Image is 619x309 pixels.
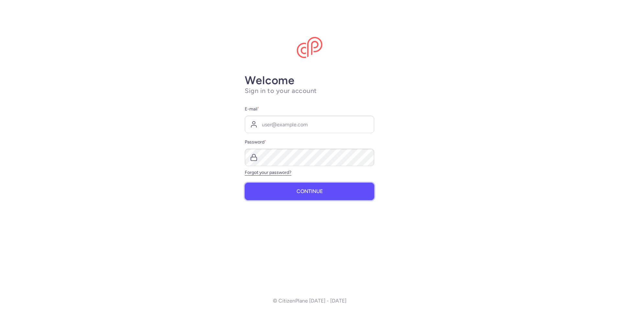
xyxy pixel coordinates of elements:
[297,189,323,194] span: Continue
[245,170,291,175] a: Forgot your password?
[245,183,374,200] button: Continue
[245,116,374,133] input: user@example.com
[245,105,374,113] label: E-mail
[245,87,374,95] h1: Sign in to your account
[245,138,374,146] label: Password
[273,298,346,304] p: © CitizenPlane [DATE] - [DATE]
[245,74,295,87] strong: Welcome
[297,37,322,58] img: CitizenPlane logo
